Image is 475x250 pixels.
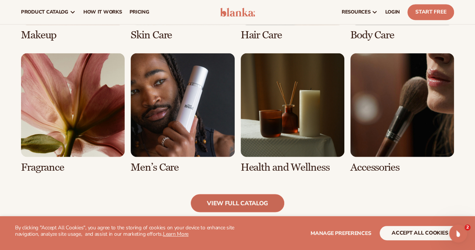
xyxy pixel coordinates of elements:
iframe: Intercom live chat [449,224,467,242]
div: 7 / 8 [241,53,344,173]
h3: Skin Care [131,29,234,41]
a: view full catalog [191,194,284,212]
div: 6 / 8 [131,53,234,173]
img: logo [220,8,255,17]
span: How It Works [83,9,122,15]
a: Start Free [407,4,454,20]
span: resources [342,9,370,15]
h3: Makeup [21,29,125,41]
div: 8 / 8 [350,53,454,173]
p: By clicking "Accept All Cookies", you agree to the storing of cookies on your device to enhance s... [15,225,238,238]
button: Manage preferences [311,226,371,240]
a: Learn More [163,230,188,238]
span: LOGIN [385,9,400,15]
span: 2 [464,224,470,230]
h3: Hair Care [241,29,344,41]
div: 5 / 8 [21,53,125,173]
button: accept all cookies [380,226,460,240]
span: product catalog [21,9,68,15]
h3: Body Care [350,29,454,41]
span: Manage preferences [311,230,371,237]
span: pricing [129,9,149,15]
